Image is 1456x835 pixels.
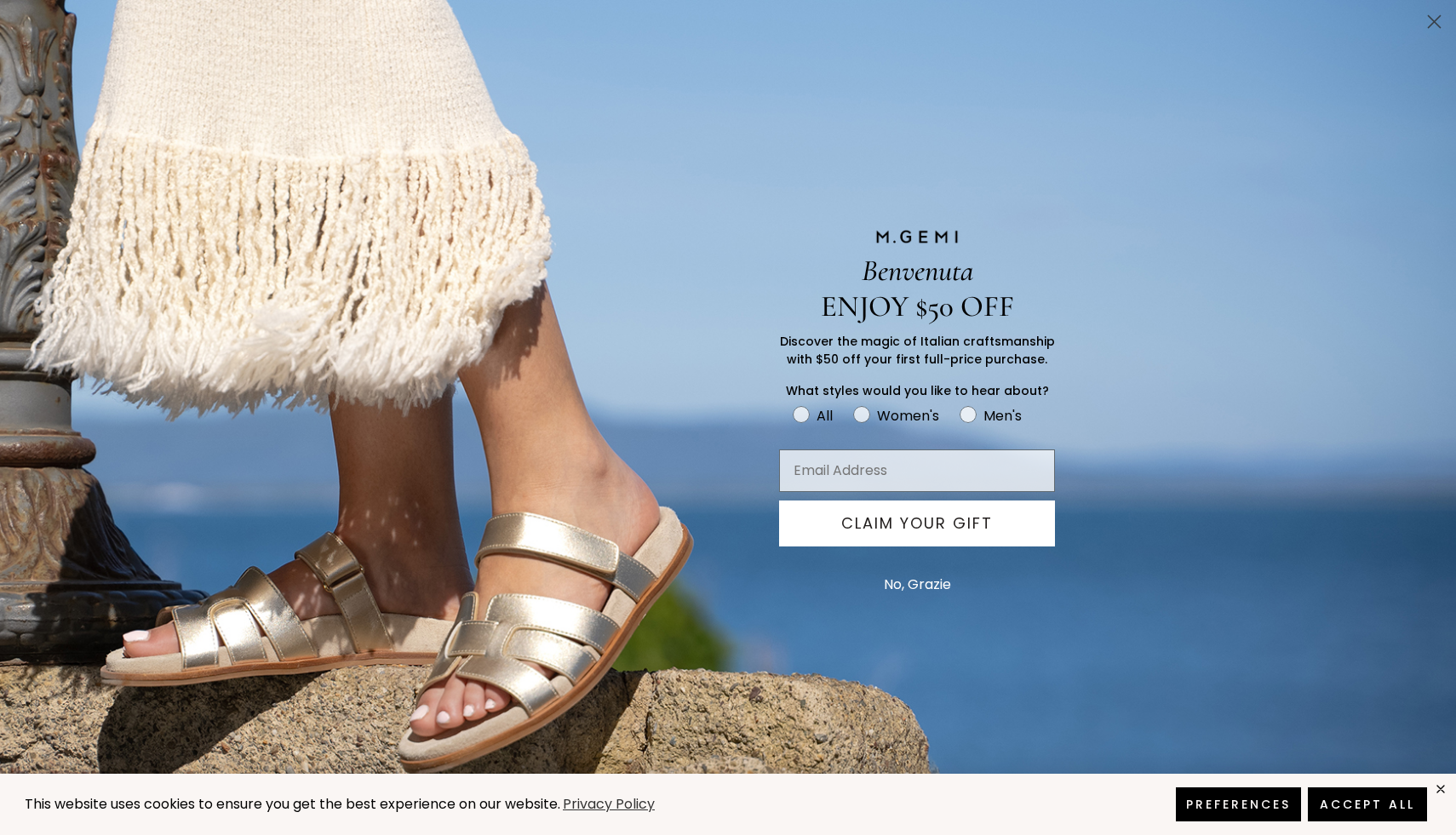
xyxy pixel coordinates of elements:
div: Women's [877,405,939,426]
a: Privacy Policy (opens in a new tab) [560,794,657,815]
button: Close dialog [1419,7,1449,37]
span: Benvenuta [862,253,973,289]
button: No, Grazie [875,563,960,606]
span: What styles would you like to hear about? [786,382,1049,399]
button: Preferences [1176,787,1301,821]
div: Men's [983,405,1022,426]
span: This website uses cookies to ensure you get the best experience on our website. [25,794,560,814]
div: close [1434,782,1447,796]
div: All [817,405,833,426]
button: Accept All [1308,787,1427,821]
span: Discover the magic of Italian craftsmanship with $50 off your first full-price purchase. [780,333,1055,368]
button: CLAIM YOUR GIFT [779,500,1055,546]
img: M.GEMI [874,229,960,244]
input: Email Address [779,449,1055,492]
span: ENJOY $50 OFF [821,289,1014,324]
